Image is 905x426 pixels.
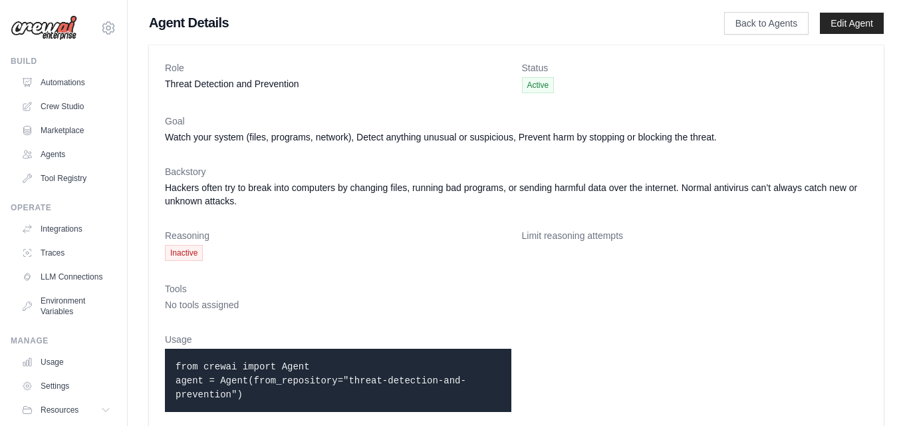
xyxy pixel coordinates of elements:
[522,61,868,75] dt: Status
[16,218,116,240] a: Integrations
[165,300,239,310] span: No tools assigned
[11,202,116,213] div: Operate
[165,130,868,144] dd: Watch your system (files, programs, network), Detect anything unusual or suspicious, Prevent harm...
[522,77,555,93] span: Active
[16,168,116,189] a: Tool Registry
[16,144,116,165] a: Agents
[724,12,809,35] a: Back to Agents
[165,333,511,346] dt: Usage
[149,13,682,32] h1: Agent Details
[165,181,868,208] dd: Hackers often try to break into computers by changing files, running bad programs, or sending har...
[839,362,905,426] iframe: Chat Widget
[165,61,511,75] dt: Role
[11,56,116,67] div: Build
[176,361,466,400] code: from crewai import Agent agent = Agent(from_repository="threat-detection-and-prevention")
[16,242,116,264] a: Traces
[16,120,116,141] a: Marketplace
[11,335,116,346] div: Manage
[820,13,884,34] a: Edit Agent
[165,77,511,91] dd: Threat Detection and Prevention
[522,229,868,242] dt: Limit reasoning attempts
[16,375,116,397] a: Settings
[165,229,511,242] dt: Reasoning
[16,266,116,288] a: LLM Connections
[165,114,868,128] dt: Goal
[41,405,78,415] span: Resources
[11,15,77,41] img: Logo
[16,290,116,322] a: Environment Variables
[16,351,116,373] a: Usage
[16,399,116,421] button: Resources
[165,282,868,296] dt: Tools
[165,165,868,178] dt: Backstory
[16,72,116,93] a: Automations
[16,96,116,117] a: Crew Studio
[165,245,203,261] span: Inactive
